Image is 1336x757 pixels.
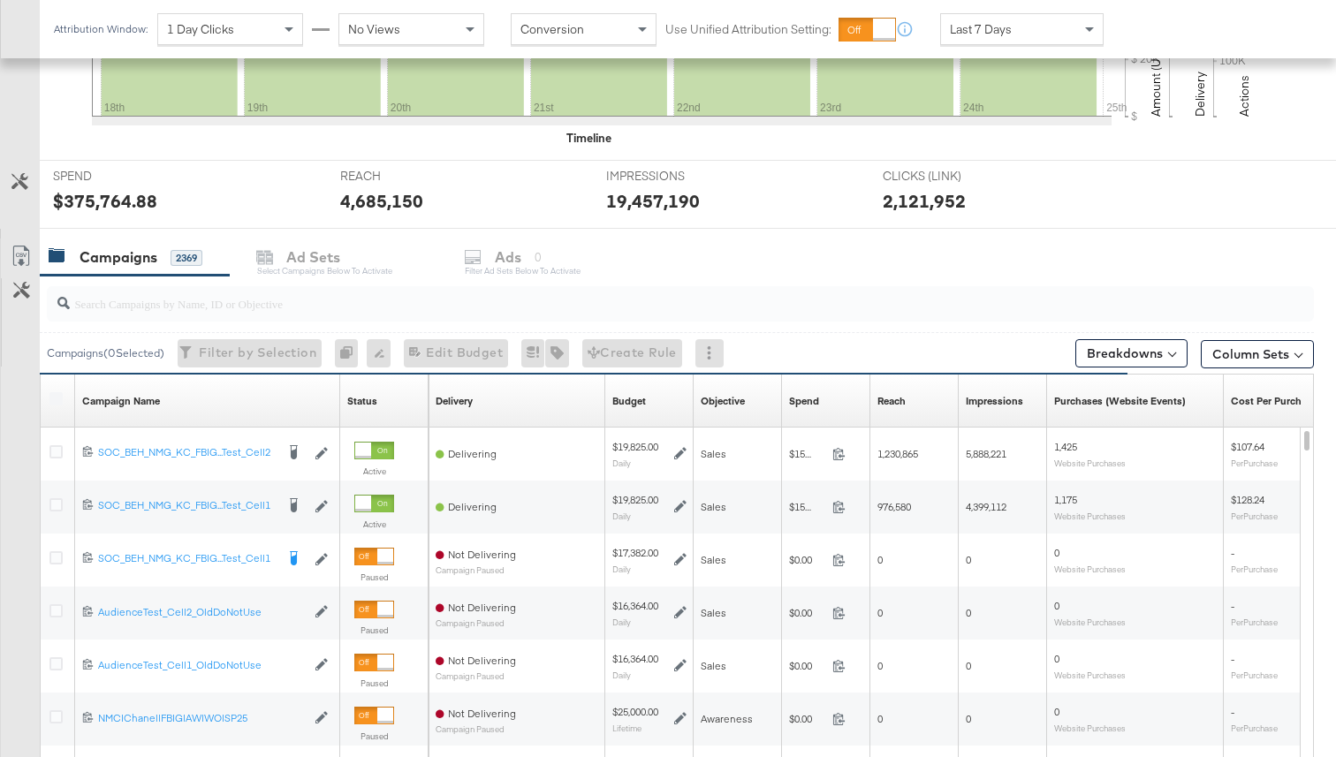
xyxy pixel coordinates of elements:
label: Paused [354,731,394,742]
sub: Website Purchases [1054,511,1126,521]
div: Budget [612,394,646,408]
a: The number of times your ad was served. On mobile apps an ad is counted as served the first time ... [966,394,1023,408]
div: Reach [877,394,906,408]
span: Sales [701,500,726,513]
div: Objective [701,394,745,408]
span: $0.00 [789,553,825,566]
span: Delivering [448,500,497,513]
span: $128.24 [1231,493,1264,506]
button: Breakdowns [1075,339,1188,367]
span: - [1231,705,1234,718]
sub: Per Purchase [1231,458,1278,468]
a: The number of people your ad was served to. [877,394,906,408]
div: $17,382.00 [612,546,658,560]
span: Not Delivering [448,707,516,720]
span: 0 [1054,546,1059,559]
a: AudienceTest_Cell1_OldDoNotUse [98,658,306,673]
span: 1,425 [1054,440,1077,453]
div: 0 [335,339,367,367]
a: The total amount spent to date. [789,394,819,408]
sub: Lifetime [612,723,641,733]
div: Spend [789,394,819,408]
div: $375,764.88 [53,188,157,214]
sub: Per Purchase [1231,511,1278,521]
div: Impressions [966,394,1023,408]
div: $16,364.00 [612,652,658,666]
span: No Views [348,21,400,37]
div: Campaign Name [82,394,160,408]
span: - [1231,599,1234,612]
span: $0.00 [789,606,825,619]
text: Amount (USD) [1148,39,1164,117]
a: AudienceTest_Cell2_OldDoNotUse [98,605,306,620]
sub: Website Purchases [1054,723,1126,733]
sub: Daily [612,458,631,468]
span: 0 [1054,652,1059,665]
label: Active [354,466,394,477]
span: $107.64 [1231,440,1264,453]
text: Delivery [1192,72,1208,117]
sub: Per Purchase [1231,617,1278,627]
span: - [1231,652,1234,665]
div: Timeline [566,130,611,147]
span: Sales [701,659,726,672]
a: SOC_BEH_NMG_KC_FBIG...Test_Cell1 [98,498,275,516]
span: REACH [340,168,473,185]
span: Not Delivering [448,654,516,667]
div: Delivery [436,394,473,408]
div: SOC_BEH_NMG_KC_FBIG...Test_Cell1 [98,551,275,565]
div: 19,457,190 [606,188,700,214]
sub: Website Purchases [1054,670,1126,680]
span: CLICKS (LINK) [883,168,1015,185]
span: $153,380.31 [789,447,825,460]
span: 976,580 [877,500,911,513]
button: Column Sets [1201,340,1314,368]
span: $150,682.78 [789,500,825,513]
span: IMPRESSIONS [606,168,739,185]
a: SOC_BEH_NMG_KC_FBIG...Test_Cell1 [98,551,275,569]
span: 0 [1054,599,1059,612]
sub: Per Purchase [1231,723,1278,733]
span: Sales [701,553,726,566]
span: Delivering [448,447,497,460]
div: $19,825.00 [612,440,658,454]
span: 1 Day Clicks [167,21,234,37]
sub: Campaign Paused [436,618,516,628]
div: 2369 [171,250,202,266]
span: 0 [877,659,883,672]
div: SOC_BEH_NMG_KC_FBIG...Test_Cell1 [98,498,275,512]
span: 0 [966,659,971,672]
sub: Website Purchases [1054,458,1126,468]
text: Actions [1236,75,1252,117]
div: Purchases (Website Events) [1054,394,1186,408]
span: 0 [877,553,883,566]
sub: Campaign Paused [436,724,516,734]
div: NMC|Chanel|FBIG|AW|WO|SP25 [98,711,306,725]
div: Attribution Window: [53,23,148,35]
sub: Per Purchase [1231,564,1278,574]
sub: Daily [612,564,631,574]
a: Your campaign's objective. [701,394,745,408]
sub: Daily [612,511,631,521]
span: Awareness [701,712,753,725]
div: $16,364.00 [612,599,658,613]
sub: Website Purchases [1054,617,1126,627]
span: 0 [877,712,883,725]
span: Not Delivering [448,601,516,614]
div: Status [347,394,377,408]
label: Active [354,519,394,530]
sub: Daily [612,670,631,680]
span: 0 [966,553,971,566]
sub: Per Purchase [1231,670,1278,680]
div: $25,000.00 [612,705,658,719]
span: 1,230,865 [877,447,918,460]
label: Use Unified Attribution Setting: [665,21,831,38]
label: Paused [354,572,394,583]
a: The number of times a purchase was made tracked by your Custom Audience pixel on your website aft... [1054,394,1186,408]
span: 1,175 [1054,493,1077,506]
div: 2,121,952 [883,188,966,214]
div: Campaigns ( 0 Selected) [47,345,164,361]
span: - [1231,546,1234,559]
